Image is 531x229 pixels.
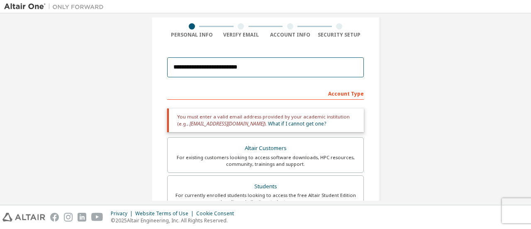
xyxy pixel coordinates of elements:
[196,210,239,217] div: Cookie Consent
[167,32,217,38] div: Personal Info
[173,143,358,154] div: Altair Customers
[190,120,264,127] span: [EMAIL_ADDRESS][DOMAIN_NAME]
[173,181,358,192] div: Students
[78,213,86,222] img: linkedin.svg
[167,108,364,132] div: You must enter a valid email address provided by your academic institution (e.g., ).
[217,32,266,38] div: Verify Email
[315,32,364,38] div: Security Setup
[111,210,135,217] div: Privacy
[64,213,73,222] img: instagram.svg
[173,192,358,205] div: For currently enrolled students looking to access the free Altair Student Edition bundle and all ...
[167,86,364,100] div: Account Type
[91,213,103,222] img: youtube.svg
[135,210,196,217] div: Website Terms of Use
[2,213,45,222] img: altair_logo.svg
[268,120,326,127] a: What if I cannot get one?
[50,213,59,222] img: facebook.svg
[111,217,239,224] p: © 2025 Altair Engineering, Inc. All Rights Reserved.
[4,2,108,11] img: Altair One
[265,32,315,38] div: Account Info
[173,154,358,167] div: For existing customers looking to access software downloads, HPC resources, community, trainings ...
